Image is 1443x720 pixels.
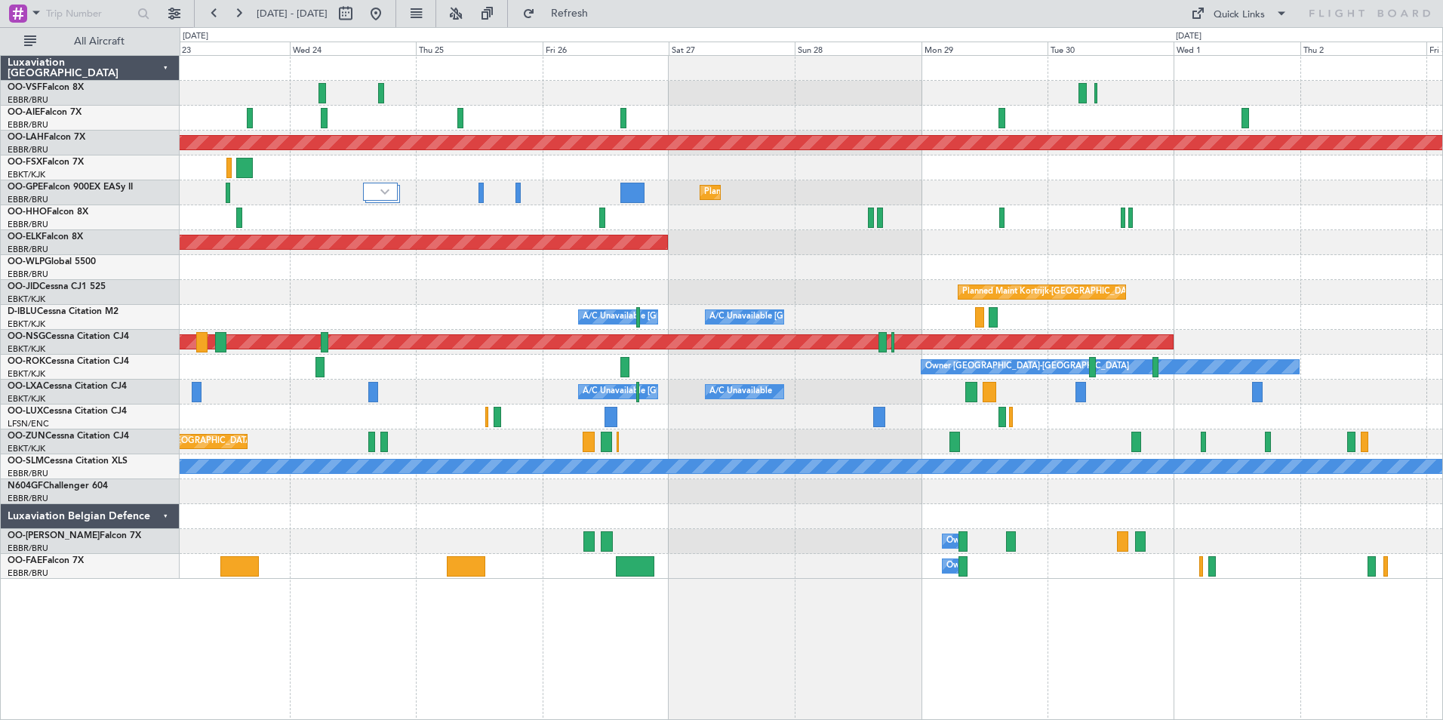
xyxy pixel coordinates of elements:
[8,108,40,117] span: OO-AIE
[8,183,43,192] span: OO-GPE
[1300,42,1426,55] div: Thu 2
[8,556,42,565] span: OO-FAE
[583,306,863,328] div: A/C Unavailable [GEOGRAPHIC_DATA] ([GEOGRAPHIC_DATA] National)
[8,244,48,255] a: EBBR/BRU
[8,318,45,330] a: EBKT/KJK
[8,133,85,142] a: OO-LAHFalcon 7X
[8,382,43,391] span: OO-LXA
[946,530,1049,552] div: Owner Melsbroek Air Base
[8,418,49,429] a: LFSN/ENC
[8,257,96,266] a: OO-WLPGlobal 5500
[46,2,133,25] input: Trip Number
[8,457,128,466] a: OO-SLMCessna Citation XLS
[8,432,45,441] span: OO-ZUN
[8,257,45,266] span: OO-WLP
[183,30,208,43] div: [DATE]
[8,432,129,441] a: OO-ZUNCessna Citation CJ4
[8,219,48,230] a: EBBR/BRU
[583,380,863,403] div: A/C Unavailable [GEOGRAPHIC_DATA] ([GEOGRAPHIC_DATA] National)
[8,568,48,579] a: EBBR/BRU
[962,281,1138,303] div: Planned Maint Kortrijk-[GEOGRAPHIC_DATA]
[704,181,977,204] div: Planned Maint [GEOGRAPHIC_DATA] ([GEOGRAPHIC_DATA] National)
[8,94,48,106] a: EBBR/BRU
[8,332,45,341] span: OO-NSG
[8,83,42,92] span: OO-VSF
[921,42,1048,55] div: Mon 29
[380,189,389,195] img: arrow-gray.svg
[416,42,542,55] div: Thu 25
[8,108,82,117] a: OO-AIEFalcon 7X
[538,8,602,19] span: Refresh
[8,393,45,405] a: EBKT/KJK
[8,294,45,305] a: EBKT/KJK
[8,343,45,355] a: EBKT/KJK
[290,42,416,55] div: Wed 24
[8,357,45,366] span: OO-ROK
[669,42,795,55] div: Sat 27
[925,355,1129,378] div: Owner [GEOGRAPHIC_DATA]-[GEOGRAPHIC_DATA]
[8,232,83,242] a: OO-ELKFalcon 8X
[8,443,45,454] a: EBKT/KJK
[8,144,48,155] a: EBBR/BRU
[8,282,39,291] span: OO-JID
[8,482,43,491] span: N604GF
[1048,42,1174,55] div: Tue 30
[515,2,606,26] button: Refresh
[709,380,772,403] div: A/C Unavailable
[8,493,48,504] a: EBBR/BRU
[8,457,44,466] span: OO-SLM
[8,208,88,217] a: OO-HHOFalcon 8X
[39,36,159,47] span: All Aircraft
[8,407,43,416] span: OO-LUX
[8,382,127,391] a: OO-LXACessna Citation CJ4
[8,468,48,479] a: EBBR/BRU
[8,332,129,341] a: OO-NSGCessna Citation CJ4
[8,531,100,540] span: OO-[PERSON_NAME]
[8,169,45,180] a: EBKT/KJK
[795,42,921,55] div: Sun 28
[8,83,84,92] a: OO-VSFFalcon 8X
[8,357,129,366] a: OO-ROKCessna Citation CJ4
[709,306,950,328] div: A/C Unavailable [GEOGRAPHIC_DATA]-[GEOGRAPHIC_DATA]
[1174,42,1300,55] div: Wed 1
[946,555,1049,577] div: Owner Melsbroek Air Base
[8,183,133,192] a: OO-GPEFalcon 900EX EASy II
[8,368,45,380] a: EBKT/KJK
[8,543,48,554] a: EBBR/BRU
[8,407,127,416] a: OO-LUXCessna Citation CJ4
[8,194,48,205] a: EBBR/BRU
[8,269,48,280] a: EBBR/BRU
[257,7,328,20] span: [DATE] - [DATE]
[8,307,118,316] a: D-IBLUCessna Citation M2
[8,282,106,291] a: OO-JIDCessna CJ1 525
[8,232,42,242] span: OO-ELK
[8,482,108,491] a: N604GFChallenger 604
[8,208,47,217] span: OO-HHO
[1214,8,1265,23] div: Quick Links
[8,531,141,540] a: OO-[PERSON_NAME]Falcon 7X
[8,307,37,316] span: D-IBLU
[164,42,290,55] div: Tue 23
[543,42,669,55] div: Fri 26
[1176,30,1201,43] div: [DATE]
[8,119,48,131] a: EBBR/BRU
[17,29,164,54] button: All Aircraft
[8,133,44,142] span: OO-LAH
[1183,2,1295,26] button: Quick Links
[8,158,84,167] a: OO-FSXFalcon 7X
[8,158,42,167] span: OO-FSX
[8,556,84,565] a: OO-FAEFalcon 7X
